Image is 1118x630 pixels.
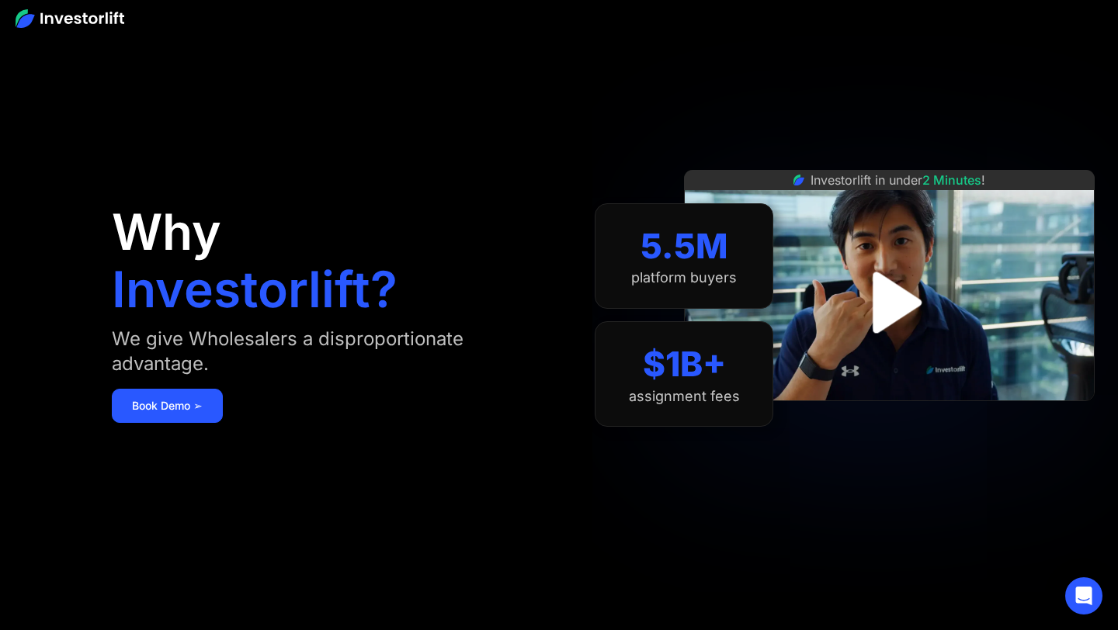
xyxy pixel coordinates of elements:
iframe: Customer reviews powered by Trustpilot [773,409,1006,427]
h1: Investorlift? [112,265,398,314]
div: Investorlift in under ! [811,171,985,189]
h1: Why [112,207,221,257]
div: 5.5M [641,226,728,267]
div: We give Wholesalers a disproportionate advantage. [112,327,509,376]
div: Open Intercom Messenger [1065,577,1102,614]
div: platform buyers [631,269,737,286]
span: 2 Minutes [922,172,981,188]
a: open lightbox [843,256,936,349]
a: Book Demo ➢ [112,389,223,423]
div: $1B+ [643,344,726,385]
div: assignment fees [629,388,740,405]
